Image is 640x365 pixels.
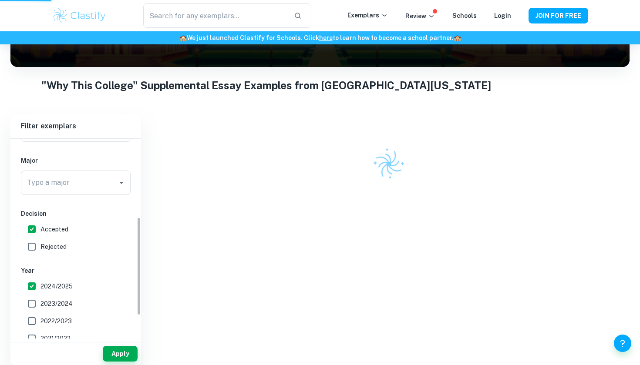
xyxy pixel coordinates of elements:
span: 2024/2025 [40,281,73,291]
p: Review [405,11,435,21]
a: Login [494,12,511,19]
button: Open [115,177,128,189]
button: Help and Feedback [614,335,631,352]
h6: Year [21,266,131,275]
h6: Major [21,156,131,165]
span: 🏫 [179,34,187,41]
img: Clastify logo [367,143,411,186]
a: Schools [452,12,477,19]
img: Clastify logo [52,7,107,24]
button: JOIN FOR FREE [529,8,588,23]
h6: Filter exemplars [10,114,141,138]
h1: "Why This College" Supplemental Essay Examples from [GEOGRAPHIC_DATA][US_STATE] [41,77,599,93]
h6: Decision [21,209,131,218]
p: Exemplars [347,10,388,20]
span: Rejected [40,242,67,251]
span: 2021/2022 [40,334,71,343]
input: Search for any exemplars... [143,3,287,28]
span: 2023/2024 [40,299,73,308]
span: 🏫 [454,34,461,41]
a: here [319,34,333,41]
span: 2022/2023 [40,316,72,326]
span: Accepted [40,224,68,234]
button: Apply [103,346,138,362]
h6: We just launched Clastify for Schools. Click to learn how to become a school partner. [2,33,638,43]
